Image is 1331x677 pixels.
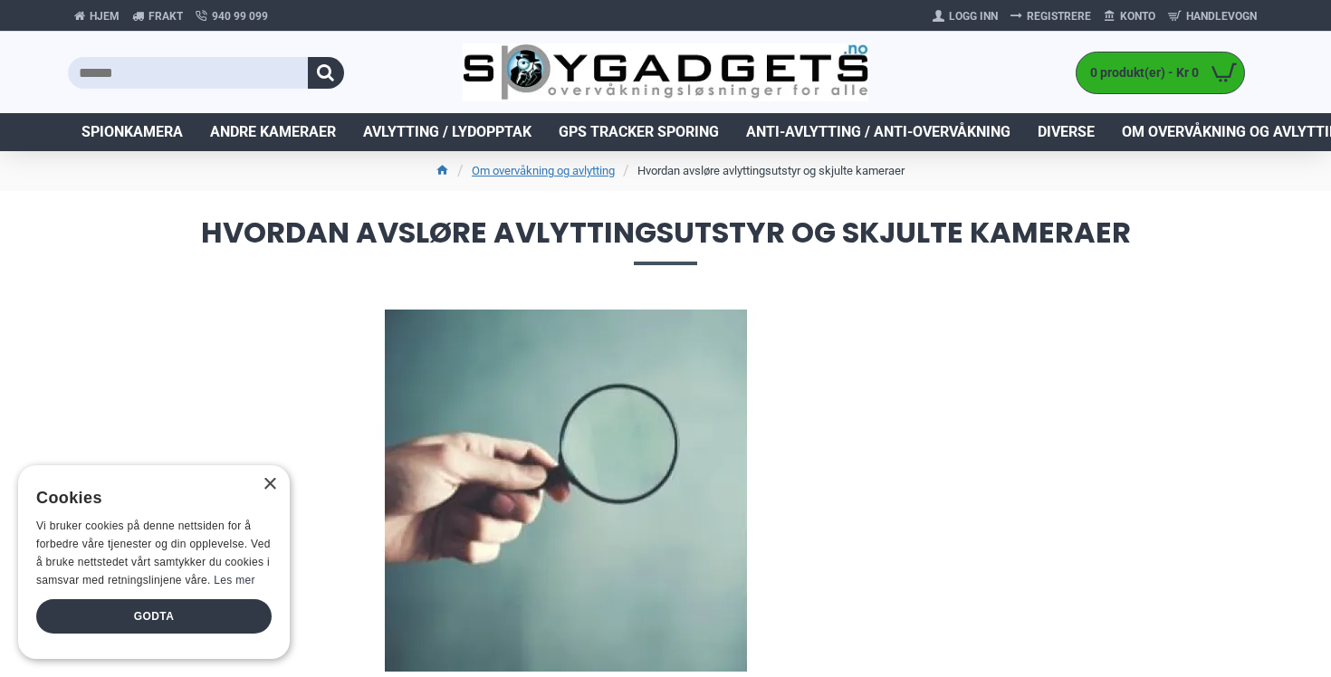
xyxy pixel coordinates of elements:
span: Konto [1120,8,1155,24]
div: Close [263,478,276,491]
span: Diverse [1038,121,1095,143]
span: Registrere [1027,8,1091,24]
a: Logg Inn [926,2,1004,31]
span: Anti-avlytting / Anti-overvåkning [746,121,1010,143]
div: Cookies [36,479,260,518]
span: Spionkamera [81,121,183,143]
span: Hjem [90,8,120,24]
span: 940 99 099 [212,8,268,24]
a: Andre kameraer [196,113,350,151]
img: Hvordan avsløre avlyttingsutstyr og skjulte kameraer [86,310,1046,672]
a: Handlevogn [1162,2,1263,31]
a: Les mer, opens a new window [214,574,254,586]
a: GPS Tracker Sporing [545,113,733,151]
a: Registrere [1004,2,1097,31]
span: Andre kameraer [210,121,336,143]
span: Hvordan avsløre avlyttingsutstyr og skjulte kameraer [68,218,1263,264]
a: Anti-avlytting / Anti-overvåkning [733,113,1024,151]
a: 0 produkt(er) - Kr 0 [1077,52,1244,93]
div: Godta [36,599,272,634]
a: Spionkamera [68,113,196,151]
span: GPS Tracker Sporing [559,121,719,143]
span: Handlevogn [1186,8,1257,24]
a: Avlytting / Lydopptak [350,113,545,151]
span: Avlytting / Lydopptak [363,121,531,143]
span: Frakt [148,8,183,24]
span: 0 produkt(er) - Kr 0 [1077,63,1203,82]
img: SpyGadgets.no [463,43,869,102]
span: Logg Inn [949,8,998,24]
a: Diverse [1024,113,1108,151]
a: Konto [1097,2,1162,31]
a: Om overvåkning og avlytting [472,162,615,180]
span: Vi bruker cookies på denne nettsiden for å forbedre våre tjenester og din opplevelse. Ved å bruke... [36,520,271,586]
